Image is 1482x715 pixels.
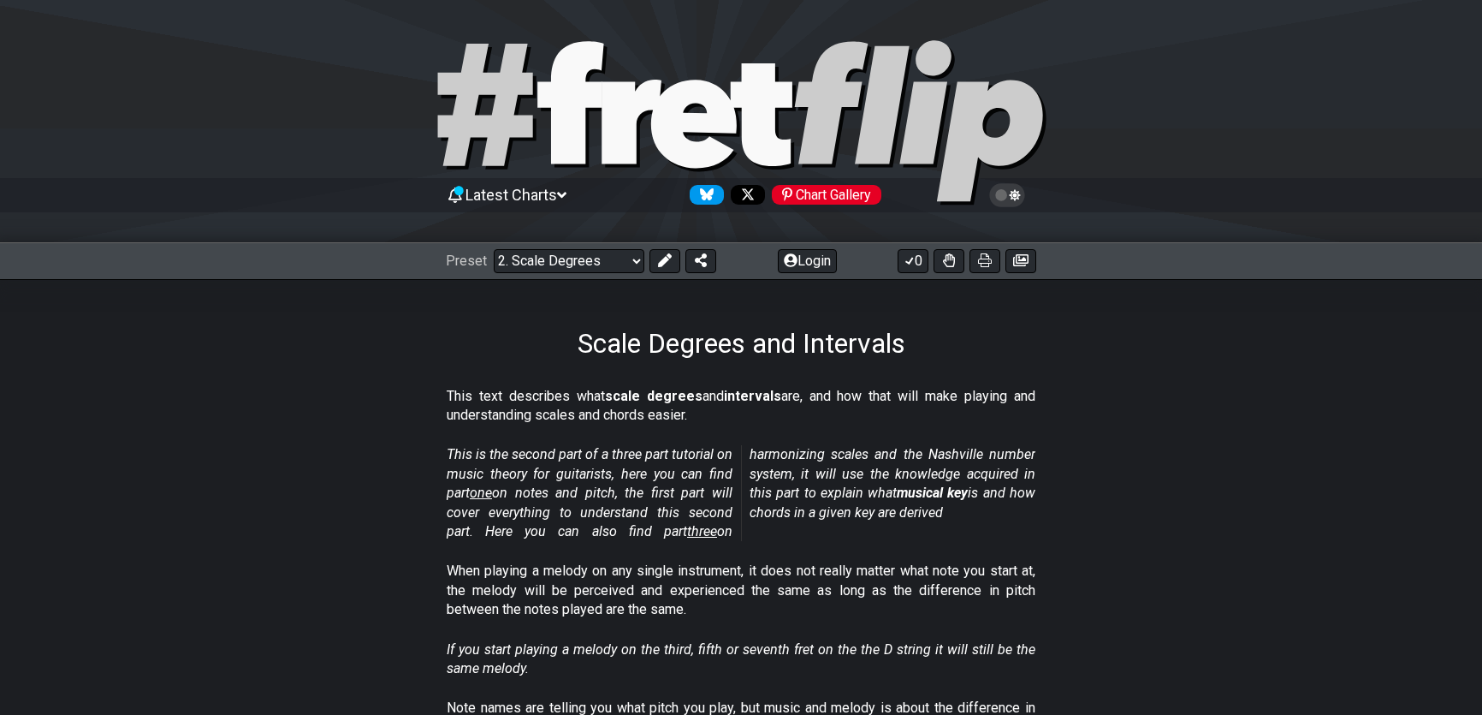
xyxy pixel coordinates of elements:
[724,388,781,404] strong: intervals
[969,249,1000,273] button: Print
[470,485,492,501] span: one
[447,446,1035,539] em: This is the second part of a three part tutorial on music theory for guitarists, here you can fin...
[494,249,644,273] select: Preset
[998,188,1017,203] span: Toggle light / dark theme
[898,249,928,273] button: 0
[446,253,487,269] span: Preset
[605,388,702,404] strong: scale degrees
[447,641,1035,676] em: If you start playing a melody on the third, fifth or seventh fret on the the D string it will sti...
[687,523,717,539] span: three
[897,485,968,501] strong: musical key
[465,186,557,204] span: Latest Charts
[447,387,1035,426] p: This text describes what and are, and how that will make playing and understanding scales and cho...
[765,185,881,205] a: #fretflip at Pinterest
[934,249,964,273] button: Toggle Dexterity for all fretkits
[683,185,724,205] a: Follow #fretflip at Bluesky
[649,249,680,273] button: Edit Preset
[578,327,905,360] h1: Scale Degrees and Intervals
[778,249,837,273] button: Login
[685,249,716,273] button: Share Preset
[724,185,765,205] a: Follow #fretflip at X
[772,185,881,205] div: Chart Gallery
[447,562,1035,619] p: When playing a melody on any single instrument, it does not really matter what note you start at,...
[1005,249,1036,273] button: Create image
